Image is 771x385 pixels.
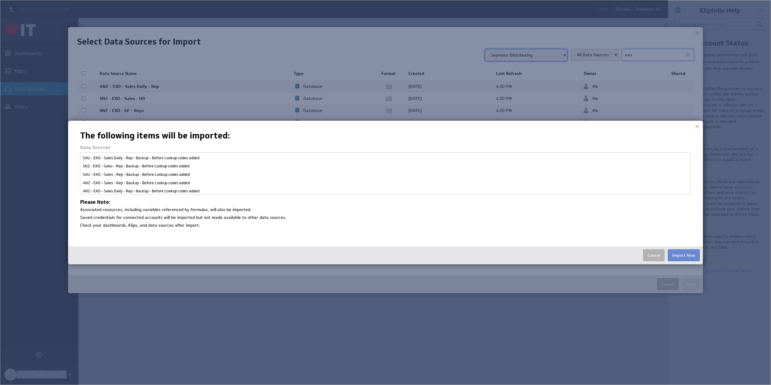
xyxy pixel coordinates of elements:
[82,179,689,187] div: ANZ - EXO - Sales - Rep - Backup - Before Lookup codes added
[643,249,665,261] button: Cancel
[82,187,689,195] div: ANZ - EXO - Sales Daily - Rep - Backup - Before Lookup codes added
[82,162,689,170] div: SNZ - EXO - Sales - Rep - Backup - Before Lookup codes added
[668,249,700,261] button: Import Now
[80,144,691,152] div: Data Sources
[82,170,689,179] div: SAU - EXO - Sales - Rep - Backup - Before Lookup codes added
[80,133,691,139] h1: The following items will be imported:
[82,154,689,162] div: SAU - EXO - Sales Daily - Rep - Backup - Before Lookup codes added
[80,199,691,205] h4: Please Note:
[80,205,691,213] li: Associated resources, including variables referenced by formulas, will also be imported.
[80,213,691,221] li: Saved credentials for connected accounts will be imported but not made available to other data so...
[80,221,691,228] li: Check your dashboards, Klips, and data sources after import.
